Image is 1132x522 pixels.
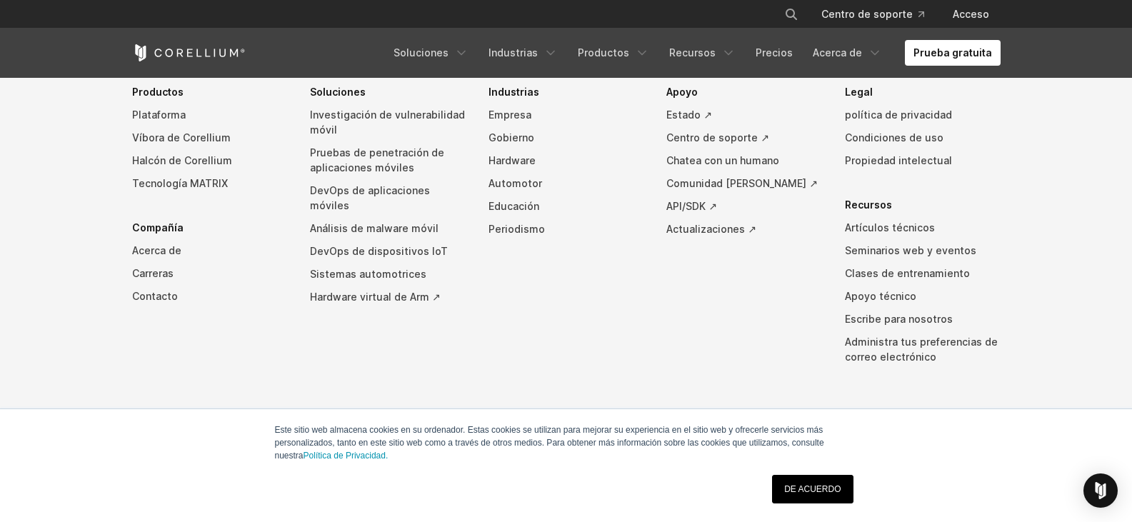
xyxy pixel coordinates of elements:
[310,222,439,234] font: Análisis de malware móvil
[666,223,756,235] font: Actualizaciones ↗
[132,177,228,189] font: Tecnología MATRIX
[132,290,178,302] font: Contacto
[845,221,935,234] font: Artículos técnicos
[310,184,430,211] font: DevOps de aplicaciones móviles
[132,109,186,121] font: Plataforma
[489,154,536,166] font: Hardware
[489,223,545,235] font: Periodismo
[489,46,538,59] font: Industrias
[821,8,913,20] font: Centro de soporte
[385,40,1001,66] div: Menú de navegación
[489,200,539,212] font: Educación
[578,46,629,59] font: Productos
[953,8,989,20] font: Acceso
[310,146,444,174] font: Pruebas de penetración de aplicaciones móviles
[845,109,952,121] font: política de privacidad
[772,475,853,503] a: DE ACUERDO
[778,1,804,27] button: Buscar
[666,154,779,166] font: Chatea con un humano
[845,267,970,279] font: Clases de entrenamiento
[784,484,841,494] font: DE ACUERDO
[756,46,793,59] font: Precios
[132,154,232,166] font: Halcón de Corellium
[275,425,824,461] font: Este sitio web almacena cookies en su ordenador. Estas cookies se utilizan para mejorar su experi...
[845,290,916,302] font: Apoyo técnico
[310,245,448,257] font: DevOps de dispositivos IoT
[489,131,534,144] font: Gobierno
[1083,473,1118,508] div: Abrir Intercom Messenger
[666,131,769,144] font: Centro de soporte ↗
[845,244,976,256] font: Seminarios web y eventos
[304,451,389,461] a: Política de Privacidad.
[845,313,953,325] font: Escribe para nosotros
[132,131,231,144] font: Víbora de Corellium
[845,131,943,144] font: Condiciones de uso
[489,177,542,189] font: Automotor
[666,109,712,121] font: Estado ↗
[666,177,818,189] font: Comunidad [PERSON_NAME] ↗
[845,336,998,363] font: Administra tus preferencias de correo electrónico
[132,81,1001,390] div: Menú de navegación
[132,244,181,256] font: Acerca de
[666,200,717,212] font: API/SDK ↗
[489,109,531,121] font: Empresa
[669,46,716,59] font: Recursos
[132,44,246,61] a: Página de inicio de Corellium
[845,154,952,166] font: Propiedad intelectual
[132,267,174,279] font: Carreras
[913,46,992,59] font: Prueba gratuita
[310,291,441,303] font: Hardware virtual de Arm ↗
[310,109,465,136] font: Investigación de vulnerabilidad móvil
[394,46,449,59] font: Soluciones
[767,1,1001,27] div: Menú de navegación
[310,268,426,280] font: Sistemas automotrices
[813,46,862,59] font: Acerca de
